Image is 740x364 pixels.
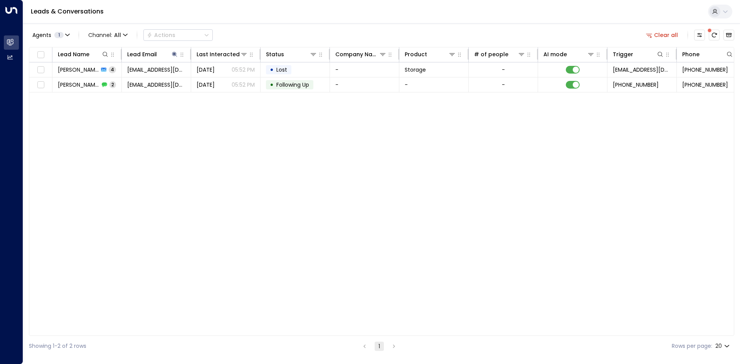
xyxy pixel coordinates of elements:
[723,30,734,40] button: Archived Leads
[360,341,399,351] nav: pagination navigation
[197,50,248,59] div: Last Interacted
[147,32,175,39] div: Actions
[502,66,505,74] div: -
[109,81,116,88] span: 2
[58,50,89,59] div: Lead Name
[36,50,45,60] span: Toggle select all
[31,7,104,16] a: Leads & Conversations
[375,342,384,351] button: page 1
[143,29,213,41] button: Actions
[127,81,185,89] span: Protegepardieu@gmail.com
[474,50,508,59] div: # of people
[127,50,157,59] div: Lead Email
[270,78,274,91] div: •
[232,66,255,74] p: 05:52 PM
[29,30,72,40] button: Agents1
[613,50,664,59] div: Trigger
[232,81,255,89] p: 05:52 PM
[543,50,567,59] div: AI mode
[29,342,86,350] div: Showing 1-2 of 2 rows
[197,50,240,59] div: Last Interacted
[58,50,109,59] div: Lead Name
[474,50,525,59] div: # of people
[405,66,426,74] span: Storage
[643,30,681,40] button: Clear all
[682,50,700,59] div: Phone
[405,50,427,59] div: Product
[330,62,399,77] td: -
[502,81,505,89] div: -
[32,32,51,38] span: Agents
[109,66,116,73] span: 4
[335,50,379,59] div: Company Name
[682,81,728,89] span: +447861396939
[270,63,274,76] div: •
[682,66,728,74] span: +447861396939
[276,66,287,74] span: Lost
[276,81,309,89] span: Following Up
[54,32,64,38] span: 1
[266,50,317,59] div: Status
[613,50,633,59] div: Trigger
[709,30,720,40] span: There are new threads available. Refresh the grid to view the latest updates.
[613,81,659,89] span: +447861396939
[85,30,131,40] span: Channel:
[36,65,45,75] span: Toggle select row
[405,50,456,59] div: Product
[694,30,705,40] button: Customize
[58,81,99,89] span: Lisette Alexander
[85,30,131,40] button: Channel:All
[672,342,712,350] label: Rows per page:
[143,29,213,41] div: Button group with a nested menu
[682,50,733,59] div: Phone
[335,50,387,59] div: Company Name
[715,341,731,352] div: 20
[127,50,178,59] div: Lead Email
[543,50,595,59] div: AI mode
[197,66,215,74] span: Aug 10, 2025
[58,66,99,74] span: Lisette Alexander
[197,81,215,89] span: Aug 07, 2025
[114,32,121,38] span: All
[330,77,399,92] td: -
[613,66,671,74] span: leads@space-station.co.uk
[266,50,284,59] div: Status
[127,66,185,74] span: Protegepardieu@gmail.com
[36,80,45,90] span: Toggle select row
[399,77,469,92] td: -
